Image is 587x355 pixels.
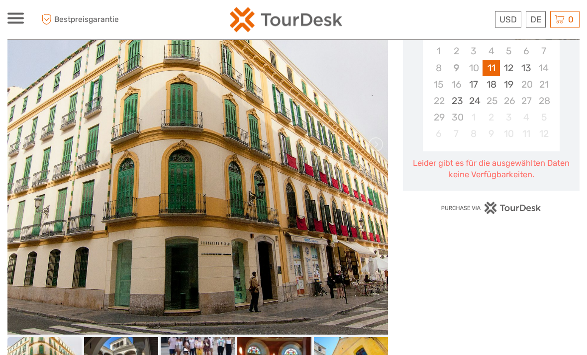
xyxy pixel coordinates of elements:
[465,126,483,142] div: Not available Mittwoch, 8. Oktober 2025
[426,43,556,142] div: month 2025-09
[230,7,342,32] img: 2254-3441b4b5-4e5f-4d00-b396-31f1d84a6ebf_logo_small.png
[465,60,483,77] div: Not available Mittwoch, 10. September 2025
[465,77,483,93] div: Choose Mittwoch, 17. September 2025
[499,14,517,24] span: USD
[535,60,552,77] div: Not available Sonntag, 14. September 2025
[413,158,570,181] div: Leider gibt es für die ausgewählten Daten keine Verfügbarkeiten.
[517,93,535,110] div: Not available Samstag, 27. September 2025
[448,77,465,93] div: Not available Dienstag, 16. September 2025
[448,126,465,142] div: Not available Dienstag, 7. Oktober 2025
[500,126,517,142] div: Not available Freitag, 10. Oktober 2025
[430,77,447,93] div: Not available Montag, 15. September 2025
[517,126,535,142] div: Not available Samstag, 11. Oktober 2025
[500,43,517,60] div: Not available Freitag, 5. September 2025
[535,43,552,60] div: Not available Sonntag, 7. September 2025
[448,43,465,60] div: Not available Dienstag, 2. September 2025
[535,93,552,110] div: Not available Sonntag, 28. September 2025
[500,110,517,126] div: Not available Freitag, 3. Oktober 2025
[430,43,447,60] div: Not available Montag, 1. September 2025
[517,60,535,77] div: Choose Samstag, 13. September 2025
[483,110,500,126] div: Not available Donnerstag, 2. Oktober 2025
[500,60,517,77] div: Choose Freitag, 12. September 2025
[567,14,575,24] span: 0
[500,77,517,93] div: Choose Freitag, 19. September 2025
[14,17,112,25] p: We're away right now. Please check back later!
[465,110,483,126] div: Not available Mittwoch, 1. Oktober 2025
[517,77,535,93] div: Not available Samstag, 20. September 2025
[535,126,552,142] div: Not available Sonntag, 12. Oktober 2025
[430,110,447,126] div: Not available Montag, 29. September 2025
[430,60,447,77] div: Not available Montag, 8. September 2025
[448,93,465,110] div: Choose Dienstag, 23. September 2025
[500,93,517,110] div: Not available Freitag, 26. September 2025
[517,110,535,126] div: Not available Samstag, 4. Oktober 2025
[483,77,500,93] div: Choose Donnerstag, 18. September 2025
[448,110,465,126] div: Not available Dienstag, 30. September 2025
[441,202,542,215] img: PurchaseViaTourDesk.png
[483,43,500,60] div: Not available Donnerstag, 4. September 2025
[465,93,483,110] div: Choose Mittwoch, 24. September 2025
[517,43,535,60] div: Not available Samstag, 6. September 2025
[483,93,500,110] div: Not available Donnerstag, 25. September 2025
[535,110,552,126] div: Not available Sonntag, 5. Oktober 2025
[483,126,500,142] div: Not available Donnerstag, 9. Oktober 2025
[483,60,500,77] div: Choose Donnerstag, 11. September 2025
[448,60,465,77] div: Not available Dienstag, 9. September 2025
[430,93,447,110] div: Not available Montag, 22. September 2025
[526,11,546,28] div: DE
[39,11,151,28] span: Bestpreisgarantie
[430,126,447,142] div: Not available Montag, 6. Oktober 2025
[535,77,552,93] div: Not available Sonntag, 21. September 2025
[465,43,483,60] div: Not available Mittwoch, 3. September 2025
[114,15,126,27] button: Open LiveChat chat widget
